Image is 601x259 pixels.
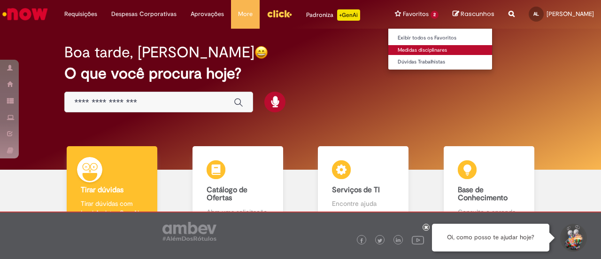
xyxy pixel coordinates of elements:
p: Abra uma solicitação [207,207,269,217]
a: Rascunhos [453,10,494,19]
span: Aprovações [191,9,224,19]
a: Tirar dúvidas Tirar dúvidas com Lupi Assist e Gen Ai [49,146,175,228]
span: [PERSON_NAME] [547,10,594,18]
button: Iniciar Conversa de Suporte [559,224,587,252]
a: Medidas disciplinares [388,45,492,55]
img: logo_footer_twitter.png [378,238,382,243]
img: ServiceNow [1,5,49,24]
a: Catálogo de Ofertas Abra uma solicitação [175,146,301,228]
a: Base de Conhecimento Consulte e aprenda [426,146,552,228]
span: Rascunhos [461,9,494,18]
p: Consulte e aprenda [458,207,520,217]
p: Tirar dúvidas com Lupi Assist e Gen Ai [81,199,143,218]
img: happy-face.png [254,46,268,59]
b: Tirar dúvidas [81,185,123,195]
a: Serviços de TI Encontre ajuda [300,146,426,228]
a: Dúvidas Trabalhistas [388,57,492,67]
ul: Favoritos [388,28,493,70]
b: Serviços de TI [332,185,380,195]
img: logo_footer_ambev_rotulo_gray.png [162,222,216,241]
h2: O que você procura hoje? [64,65,536,82]
b: Catálogo de Ofertas [207,185,247,203]
span: AL [533,11,539,17]
img: logo_footer_facebook.png [359,238,364,243]
p: Encontre ajuda [332,199,394,208]
span: Favoritos [403,9,429,19]
span: More [238,9,253,19]
h2: Boa tarde, [PERSON_NAME] [64,44,254,61]
span: 2 [431,11,439,19]
span: Requisições [64,9,97,19]
span: Despesas Corporativas [111,9,177,19]
img: logo_footer_youtube.png [412,234,424,246]
img: logo_footer_linkedin.png [396,238,401,243]
b: Base de Conhecimento [458,185,508,203]
p: +GenAi [337,9,360,21]
div: Oi, como posso te ajudar hoje? [432,224,549,251]
img: click_logo_yellow_360x200.png [267,7,292,21]
div: Padroniza [306,9,360,21]
a: Exibir todos os Favoritos [388,33,492,43]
